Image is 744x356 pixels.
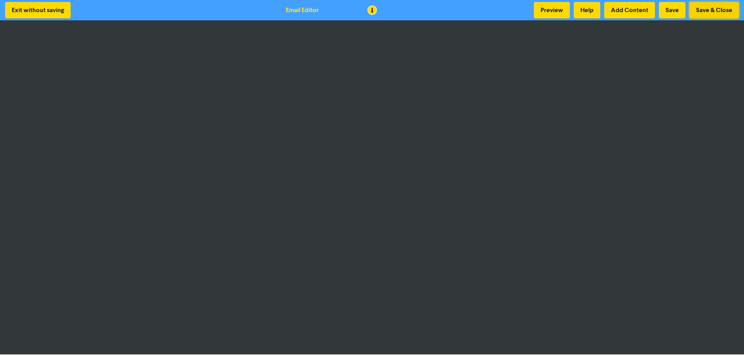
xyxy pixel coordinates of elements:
button: Exit without saving [5,2,71,18]
button: Save & Close [689,2,739,18]
button: Preview [534,2,570,18]
div: Email Editor [286,5,319,15]
button: Help [574,2,600,18]
button: Add Content [604,2,655,18]
button: Save [659,2,685,18]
